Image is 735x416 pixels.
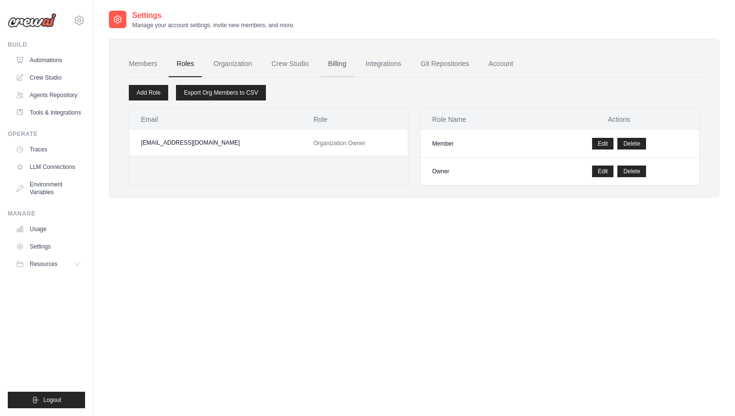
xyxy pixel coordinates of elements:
span: Organization Owner [314,140,366,147]
th: Role [302,109,408,130]
button: Delete [617,138,646,150]
p: Manage your account settings, invite new members, and more. [132,21,295,29]
a: Git Repositories [413,51,477,77]
th: Role Name [420,109,539,130]
a: Edit [592,166,614,177]
h2: Settings [132,10,295,21]
td: [EMAIL_ADDRESS][DOMAIN_NAME] [129,130,302,155]
span: Resources [30,260,57,268]
th: Actions [539,109,699,130]
a: Integrations [358,51,409,77]
a: Crew Studio [264,51,316,77]
a: Organization [206,51,260,77]
a: Crew Studio [12,70,85,85]
a: Environment Variables [12,177,85,200]
a: Agents Repository [12,87,85,103]
td: Member [420,130,539,158]
a: Roles [169,51,202,77]
th: Email [129,109,302,130]
a: Settings [12,239,85,254]
button: Resources [12,256,85,272]
a: Export Org Members to CSV [176,85,266,100]
div: Manage [8,210,85,217]
div: Operate [8,130,85,138]
a: Traces [12,142,85,157]
a: Edit [592,138,614,150]
img: Logo [8,13,56,28]
button: Delete [617,166,646,177]
a: Automations [12,52,85,68]
a: Account [481,51,521,77]
td: Owner [420,158,539,185]
a: Usage [12,221,85,237]
a: Members [121,51,165,77]
a: Billing [320,51,354,77]
div: Build [8,41,85,49]
a: Tools & Integrations [12,105,85,120]
a: Add Role [129,85,168,100]
span: Logout [43,396,61,404]
a: LLM Connections [12,159,85,175]
button: Logout [8,392,85,408]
